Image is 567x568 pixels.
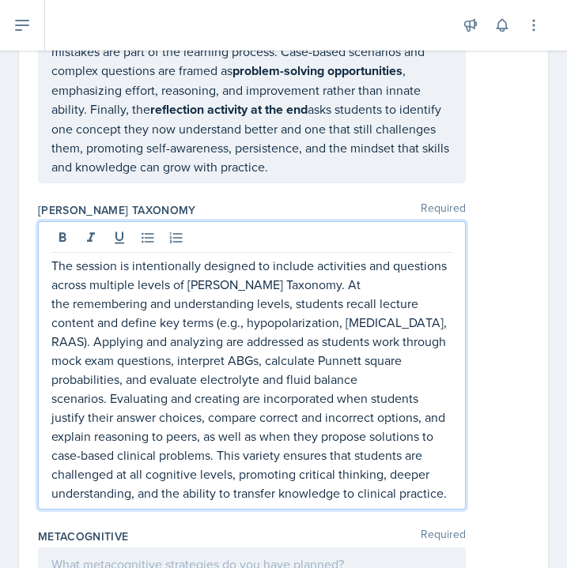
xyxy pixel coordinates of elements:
label: [PERSON_NAME] Taxonomy [38,202,196,218]
label: Metacognitive [38,529,129,544]
strong: reflection activity at the end [150,100,308,118]
span: Required [421,202,466,218]
span: Required [421,529,466,544]
p: The session is intentionally designed to include activities and questions across multiple levels ... [51,256,452,502]
strong: problem-solving opportunities [232,62,403,80]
